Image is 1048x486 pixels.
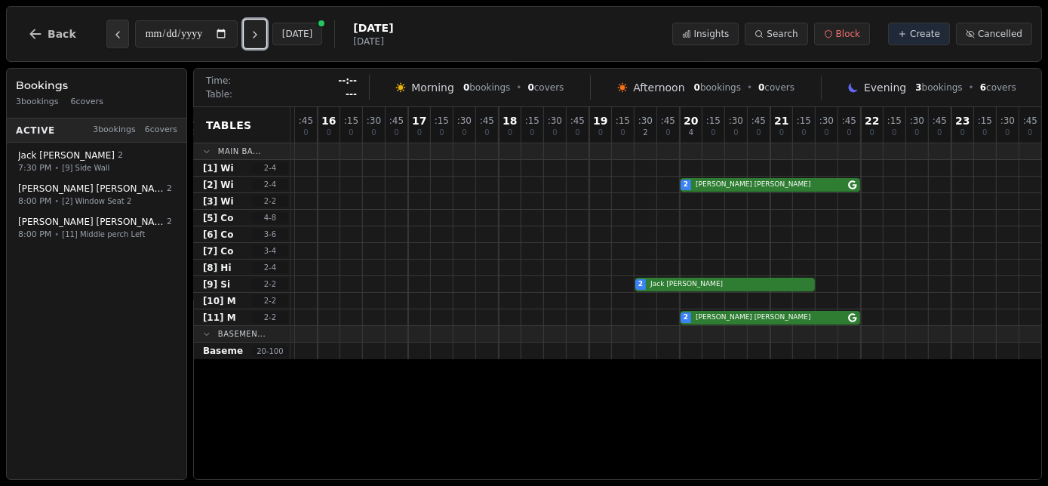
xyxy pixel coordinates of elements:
[203,162,234,174] span: [1] Wi
[252,346,288,357] span: 20 - 100
[417,129,422,137] span: 0
[252,162,288,174] span: 2 - 4
[980,82,986,93] span: 6
[10,144,183,180] button: Jack [PERSON_NAME]27:30 PM•[9] Side Wall
[462,129,466,137] span: 0
[914,129,919,137] span: 0
[252,295,288,306] span: 2 - 2
[252,195,288,207] span: 2 - 2
[252,229,288,240] span: 3 - 6
[206,75,231,87] span: Time:
[93,124,136,137] span: 3 bookings
[842,116,856,125] span: : 45
[643,129,647,137] span: 2
[647,279,812,290] span: Jack [PERSON_NAME]
[252,212,288,223] span: 4 - 8
[346,88,357,100] span: ---
[480,116,494,125] span: : 45
[244,20,266,48] button: Next day
[457,116,472,125] span: : 30
[616,116,630,125] span: : 15
[747,82,752,94] span: •
[684,312,688,323] span: 2
[203,179,234,191] span: [2] Wi
[525,116,539,125] span: : 15
[706,116,721,125] span: : 15
[1028,129,1032,137] span: 0
[593,115,607,126] span: 19
[1000,116,1015,125] span: : 30
[412,115,426,126] span: 17
[758,82,764,93] span: 0
[463,82,469,93] span: 0
[819,116,834,125] span: : 30
[864,80,906,95] span: Evening
[910,116,924,125] span: : 30
[779,129,784,137] span: 0
[933,116,947,125] span: : 45
[18,228,51,241] span: 8:00 PM
[960,129,965,137] span: 0
[10,211,183,246] button: [PERSON_NAME] [PERSON_NAME]28:00 PM•[11] Middle perch Left
[206,88,232,100] span: Table:
[955,115,970,126] span: 23
[203,212,234,224] span: [5] Co
[252,179,288,190] span: 2 - 4
[969,82,974,94] span: •
[16,124,55,136] span: Active
[910,28,940,40] span: Create
[54,229,59,240] span: •
[203,229,234,241] span: [6] Co
[389,116,404,125] span: : 45
[888,23,950,45] button: Create
[62,229,145,240] span: [11] Middle perch Left
[218,146,261,157] span: Main Ba...
[956,23,1032,45] button: Cancelled
[463,82,510,94] span: bookings
[689,129,693,137] span: 4
[694,82,700,93] span: 0
[62,195,131,207] span: [2] Window Seat 2
[16,96,59,109] span: 3 bookings
[371,129,376,137] span: 0
[758,82,794,94] span: covers
[321,115,336,126] span: 16
[252,278,288,290] span: 2 - 2
[18,216,164,228] span: [PERSON_NAME] [PERSON_NAME]
[118,149,123,162] span: 2
[203,278,230,291] span: [9] Si
[870,129,874,137] span: 0
[633,80,684,95] span: Afternoon
[865,115,879,126] span: 22
[751,116,766,125] span: : 45
[797,116,811,125] span: : 15
[1005,129,1010,137] span: 0
[684,115,698,126] span: 20
[203,262,232,274] span: [8] Hi
[411,80,454,95] span: Morning
[435,116,449,125] span: : 15
[106,20,129,48] button: Previous day
[527,82,533,93] span: 0
[620,129,625,137] span: 0
[367,116,381,125] span: : 30
[203,312,236,324] span: [11] M
[530,129,534,137] span: 0
[598,129,603,137] span: 0
[62,162,109,174] span: [9] Side Wall
[508,129,512,137] span: 0
[167,183,172,195] span: 2
[729,116,743,125] span: : 30
[915,82,962,94] span: bookings
[54,162,59,174] span: •
[848,313,857,322] svg: Google booking
[1023,116,1037,125] span: : 45
[327,129,331,137] span: 0
[694,82,741,94] span: bookings
[693,180,847,190] span: [PERSON_NAME] [PERSON_NAME]
[548,116,562,125] span: : 30
[892,129,896,137] span: 0
[167,216,172,229] span: 2
[527,82,564,94] span: covers
[394,129,398,137] span: 0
